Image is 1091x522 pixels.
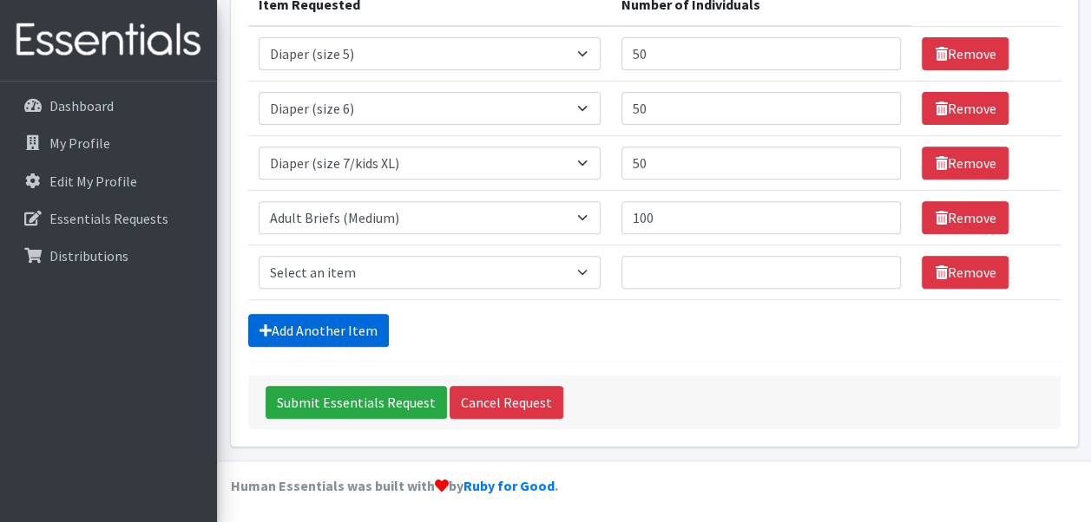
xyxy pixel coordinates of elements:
a: Cancel Request [450,386,563,419]
a: Dashboard [7,88,210,123]
p: Dashboard [49,97,114,114]
img: HumanEssentials [7,11,210,69]
p: My Profile [49,134,110,152]
a: Remove [922,147,1009,179]
a: Remove [922,92,1009,125]
a: My Profile [7,126,210,160]
p: Distributions [49,247,128,264]
a: Essentials Requests [7,201,210,236]
a: Remove [922,201,1009,234]
a: Distributions [7,238,210,273]
a: Ruby for Good [463,477,555,494]
input: Submit Essentials Request [266,386,447,419]
a: Edit My Profile [7,164,210,199]
a: Remove [922,37,1009,70]
strong: Human Essentials was built with by . [231,477,558,494]
a: Add Another Item [248,314,389,347]
a: Remove [922,256,1009,289]
p: Edit My Profile [49,173,137,190]
p: Essentials Requests [49,210,168,227]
